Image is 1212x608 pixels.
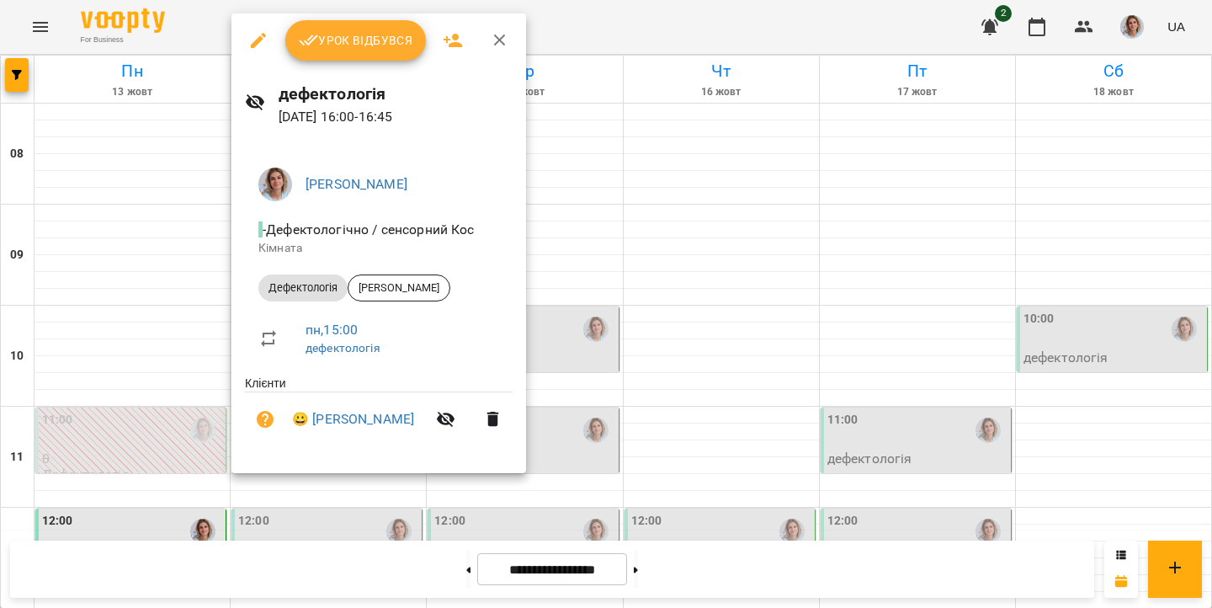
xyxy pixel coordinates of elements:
[285,20,427,61] button: Урок відбувся
[279,81,513,107] h6: дефектологія
[258,280,348,296] span: Дефектологія
[292,409,414,429] a: 😀 [PERSON_NAME]
[306,341,380,355] a: дефектологія
[245,375,513,453] ul: Клієнти
[299,30,413,51] span: Урок відбувся
[306,176,407,192] a: [PERSON_NAME]
[258,221,478,237] span: - Дефектологічно / сенсорний Кос
[348,275,450,301] div: [PERSON_NAME]
[258,168,292,201] img: ac7589ae44c03316e39b3bff18840b48.jpeg
[279,107,513,127] p: [DATE] 16:00 - 16:45
[258,240,499,257] p: Кімната
[245,399,285,440] button: Візит ще не сплачено. Додати оплату?
[348,280,449,296] span: [PERSON_NAME]
[306,322,358,338] a: пн , 15:00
